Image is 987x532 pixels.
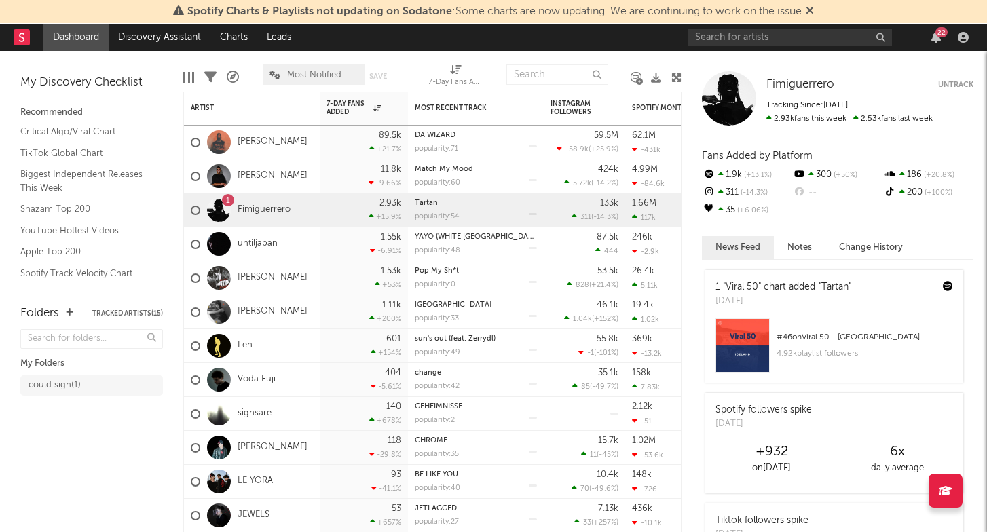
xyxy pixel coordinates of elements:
[415,369,537,377] div: change
[580,214,591,221] span: 311
[415,166,473,173] a: Match My Mood
[834,460,960,476] div: daily average
[739,189,768,197] span: -14.3 %
[573,180,591,187] span: 5.72k
[557,145,618,153] div: ( )
[20,305,59,322] div: Folders
[766,101,848,109] span: Tracking Since: [DATE]
[210,24,257,51] a: Charts
[766,115,846,123] span: 2.93k fans this week
[715,403,812,417] div: Spotify followers spike
[415,417,455,424] div: popularity: 2
[415,437,537,444] div: CHROME
[597,267,618,275] div: 53.5k
[702,151,813,161] span: Fans Added by Platform
[632,179,665,188] div: -84.6k
[238,408,272,419] a: sighsare
[590,451,597,459] span: 11
[792,166,882,184] div: 300
[632,368,651,377] div: 158k
[238,306,308,318] a: [PERSON_NAME]
[551,100,598,116] div: Instagram Followers
[369,212,401,221] div: +15.9 %
[632,436,656,445] div: 1.02M
[379,131,401,140] div: 89.5k
[415,301,537,309] div: Carlisle
[109,24,210,51] a: Discovery Assistant
[20,167,149,195] a: Biggest Independent Releases This Week
[598,504,618,513] div: 7.13k
[43,24,109,51] a: Dashboard
[415,132,455,139] a: DA WIZARD
[593,214,616,221] span: -14.3 %
[371,382,401,391] div: -5.61 %
[391,470,401,479] div: 93
[632,484,657,493] div: -726
[238,340,253,351] a: Len
[369,314,401,323] div: +200 %
[715,294,851,308] div: [DATE]
[632,267,654,275] div: 26.4k
[20,202,149,216] a: Shazam Top 200
[187,6,802,17] span: : Some charts are now updating. We are continuing to work on the issue
[632,335,652,343] div: 369k
[709,460,834,476] div: on [DATE]
[369,73,387,80] button: Save
[375,280,401,289] div: +53 %
[792,184,882,202] div: --
[381,267,401,275] div: 1.53k
[370,246,401,255] div: -6.91 %
[20,266,149,281] a: Spotify Track Velocity Chart
[415,233,537,241] div: YAYO (WHITE PARIS)
[591,485,616,493] span: -49.6 %
[564,314,618,323] div: ( )
[777,345,953,362] div: 4.92k playlist followers
[598,368,618,377] div: 35.1k
[597,301,618,309] div: 46.1k
[287,71,341,79] span: Most Notified
[20,75,163,91] div: My Discovery Checklist
[715,280,851,294] div: 1 "Viral 50" chart added
[632,402,652,411] div: 2.12k
[415,383,460,390] div: popularity: 42
[382,301,401,309] div: 1.11k
[574,518,618,527] div: ( )
[415,471,537,478] div: BE LIKE YOU
[819,282,851,292] a: "Tartan"
[371,348,401,357] div: +154 %
[238,238,278,250] a: untiljapan
[632,315,659,324] div: 1.02k
[573,316,592,323] span: 1.04k
[204,58,217,97] div: Filters
[379,199,401,208] div: 2.93k
[238,442,308,453] a: [PERSON_NAME]
[415,335,537,343] div: sun's out (feat. Zerrydl)
[702,166,792,184] div: 1.9k
[735,207,768,214] span: +6.06 %
[415,145,458,153] div: popularity: 71
[371,484,401,493] div: -41.1 %
[415,437,447,444] a: CHROME
[702,202,792,219] div: 35
[834,444,960,460] div: 6 x
[632,301,654,309] div: 19.4k
[600,199,618,208] div: 133k
[715,514,808,528] div: Tiktok followers spike
[415,281,455,288] div: popularity: 0
[20,244,149,259] a: Apple Top 200
[632,199,656,208] div: 1.66M
[187,6,452,17] span: Spotify Charts & Playlists not updating on Sodatone
[381,233,401,242] div: 1.55k
[20,146,149,161] a: TikTok Global Chart
[20,356,163,372] div: My Folders
[702,236,774,259] button: News Feed
[572,484,618,493] div: ( )
[581,383,590,391] span: 85
[594,131,618,140] div: 59.5M
[592,383,616,391] span: -49.7 %
[705,318,963,383] a: #46onViral 50 - [GEOGRAPHIC_DATA]4.92kplaylist followers
[92,310,163,317] button: Tracked Artists(15)
[506,64,608,85] input: Search...
[632,518,662,527] div: -10.1k
[392,504,401,513] div: 53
